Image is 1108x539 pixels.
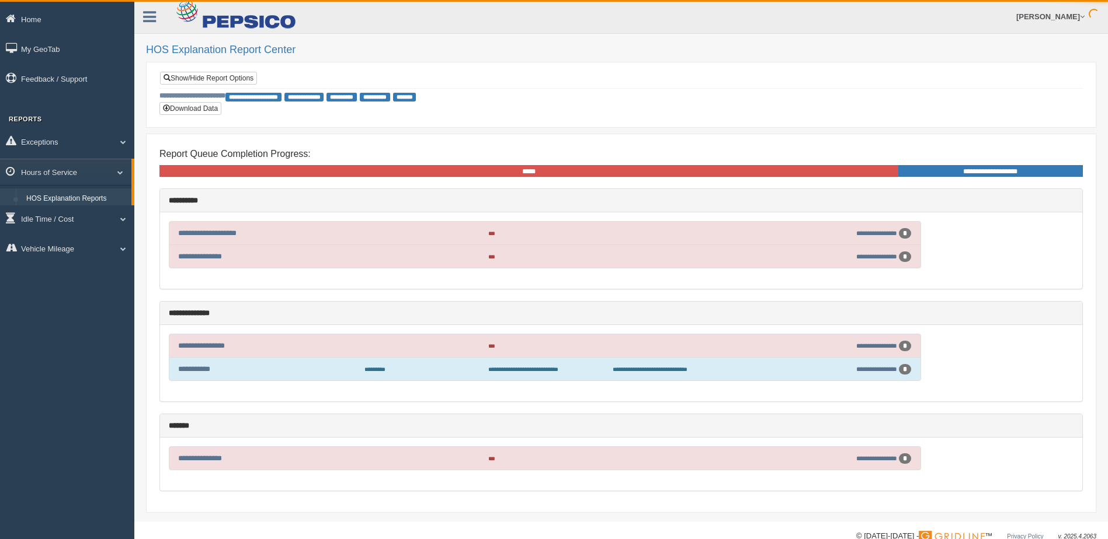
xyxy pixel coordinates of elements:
a: Show/Hide Report Options [160,72,257,85]
h4: Report Queue Completion Progress: [159,149,1083,159]
a: HOS Explanation Reports [21,188,131,209]
h2: HOS Explanation Report Center [146,44,1096,56]
button: Download Data [159,102,221,115]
